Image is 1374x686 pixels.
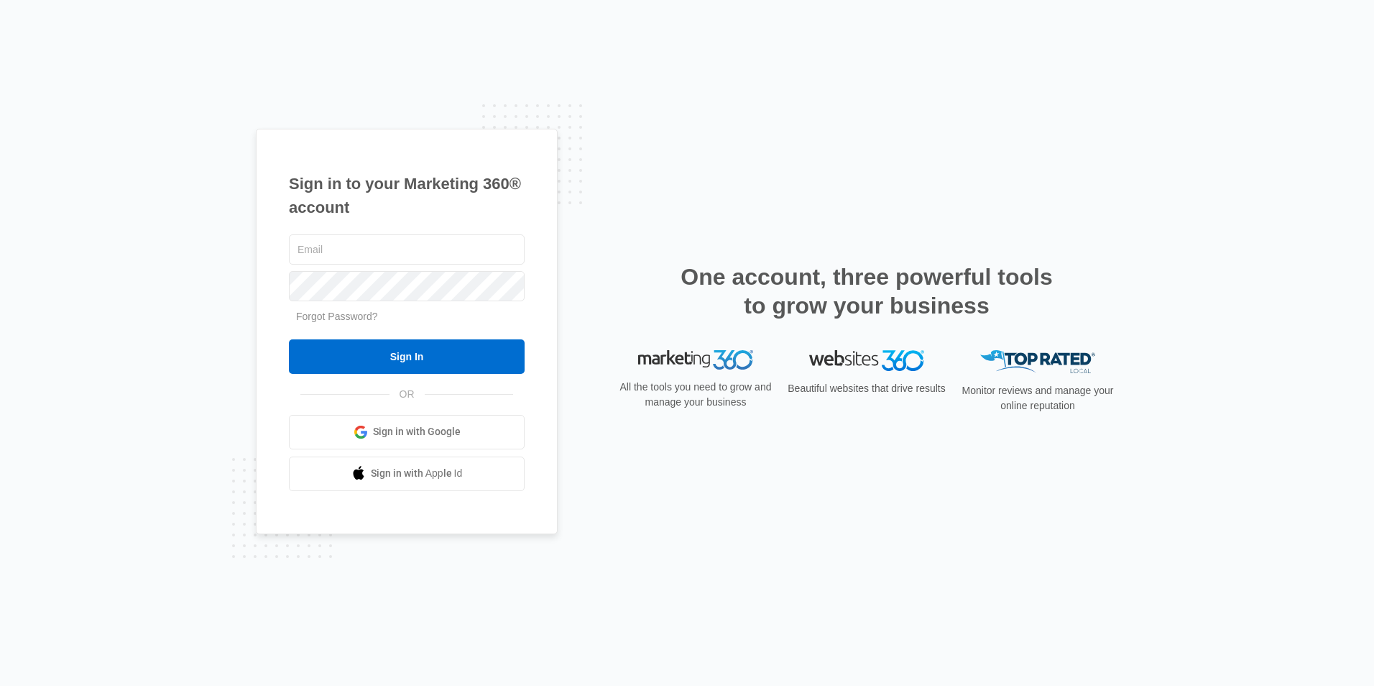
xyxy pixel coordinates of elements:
[289,172,525,219] h1: Sign in to your Marketing 360® account
[957,383,1118,413] p: Monitor reviews and manage your online reputation
[296,311,378,322] a: Forgot Password?
[289,234,525,265] input: Email
[389,387,425,402] span: OR
[809,350,924,371] img: Websites 360
[371,466,463,481] span: Sign in with Apple Id
[980,350,1095,374] img: Top Rated Local
[289,339,525,374] input: Sign In
[289,457,525,491] a: Sign in with Apple Id
[615,380,776,410] p: All the tools you need to grow and manage your business
[676,262,1057,320] h2: One account, three powerful tools to grow your business
[786,381,947,396] p: Beautiful websites that drive results
[289,415,525,449] a: Sign in with Google
[638,350,753,370] img: Marketing 360
[373,424,461,439] span: Sign in with Google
